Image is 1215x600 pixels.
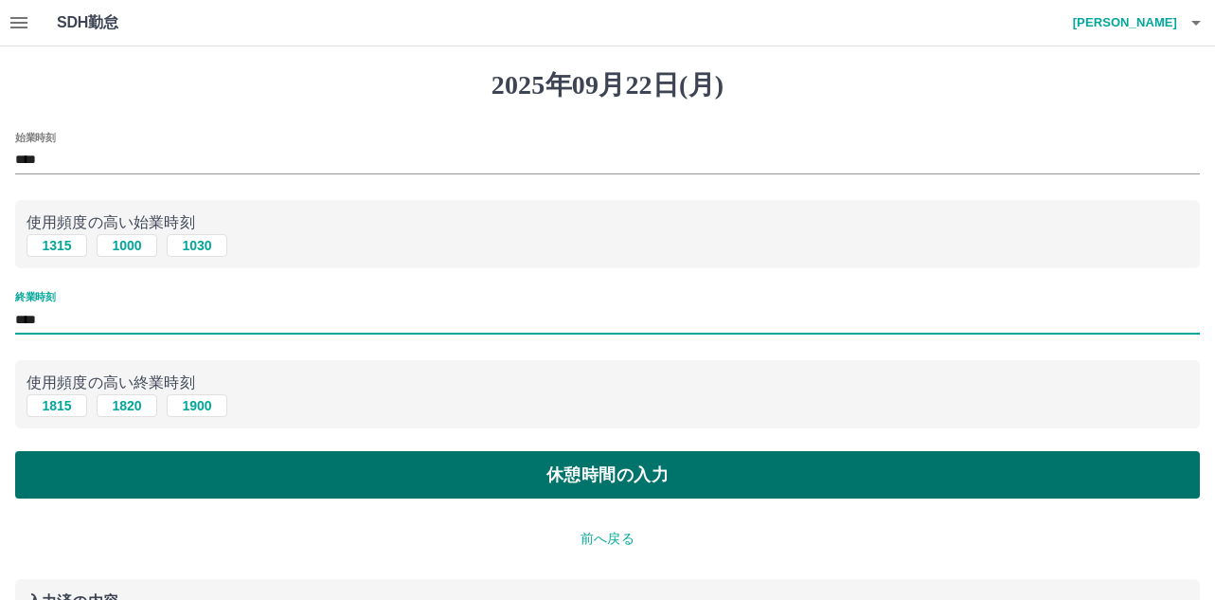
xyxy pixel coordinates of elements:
button: 1820 [97,394,157,417]
button: 1000 [97,234,157,257]
button: 1815 [27,394,87,417]
p: 使用頻度の高い終業時刻 [27,372,1188,394]
h1: 2025年09月22日(月) [15,69,1200,101]
p: 使用頻度の高い始業時刻 [27,211,1188,234]
button: 1030 [167,234,227,257]
p: 前へ戻る [15,529,1200,549]
button: 休憩時間の入力 [15,451,1200,499]
button: 1315 [27,234,87,257]
label: 終業時刻 [15,290,55,304]
button: 1900 [167,394,227,417]
label: 始業時刻 [15,130,55,144]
